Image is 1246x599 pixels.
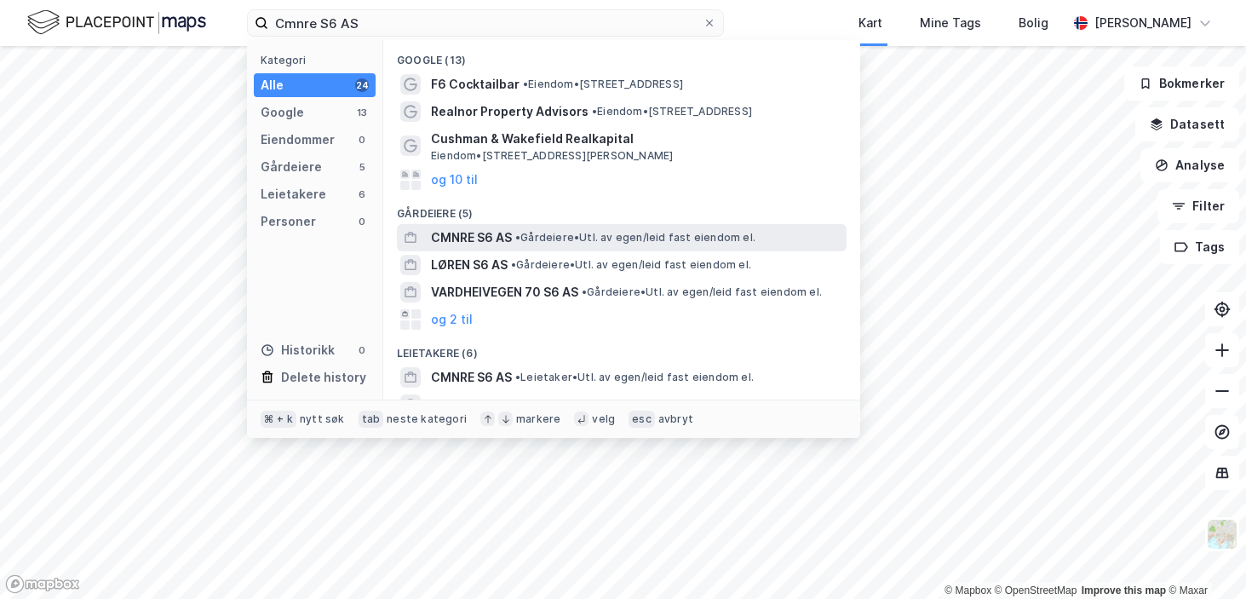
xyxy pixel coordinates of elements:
[355,160,369,174] div: 5
[431,170,478,190] button: og 10 til
[592,412,615,426] div: velg
[1019,13,1048,33] div: Bolig
[261,340,335,360] div: Historikk
[511,398,516,411] span: •
[629,411,655,428] div: esc
[1135,107,1239,141] button: Datasett
[431,74,520,95] span: F6 Cocktailbar
[261,211,316,232] div: Personer
[920,13,981,33] div: Mine Tags
[1160,230,1239,264] button: Tags
[355,215,369,228] div: 0
[431,129,840,149] span: Cushman & Wakefield Realkapital
[582,285,587,298] span: •
[5,574,80,594] a: Mapbox homepage
[582,285,822,299] span: Gårdeiere • Utl. av egen/leid fast eiendom el.
[431,309,473,330] button: og 2 til
[383,193,860,224] div: Gårdeiere (5)
[515,371,520,383] span: •
[523,78,683,91] span: Eiendom • [STREET_ADDRESS]
[523,78,528,90] span: •
[995,585,1077,596] a: OpenStreetMap
[592,105,597,118] span: •
[300,412,345,426] div: nytt søk
[355,343,369,357] div: 0
[27,8,206,37] img: logo.f888ab2527a4732fd821a326f86c7f29.svg
[355,133,369,147] div: 0
[261,130,335,150] div: Eiendommer
[511,258,751,272] span: Gårdeiere • Utl. av egen/leid fast eiendom el.
[658,412,693,426] div: avbryt
[268,10,703,36] input: Søk på adresse, matrikkel, gårdeiere, leietakere eller personer
[511,258,516,271] span: •
[431,395,508,415] span: LØREN S6 AS
[383,333,860,364] div: Leietakere (6)
[1094,13,1191,33] div: [PERSON_NAME]
[431,282,578,302] span: VARDHEIVEGEN 70 S6 AS
[1140,148,1239,182] button: Analyse
[431,367,512,388] span: CMNRE S6 AS
[1082,585,1166,596] a: Improve this map
[261,54,376,66] div: Kategori
[281,367,366,388] div: Delete history
[261,75,284,95] div: Alle
[515,371,754,384] span: Leietaker • Utl. av egen/leid fast eiendom el.
[383,40,860,71] div: Google (13)
[359,411,384,428] div: tab
[511,398,749,412] span: Leietaker • Utl. av egen/leid fast eiendom el.
[387,412,467,426] div: neste kategori
[261,102,304,123] div: Google
[1124,66,1239,101] button: Bokmerker
[1157,189,1239,223] button: Filter
[355,78,369,92] div: 24
[355,106,369,119] div: 13
[592,105,752,118] span: Eiendom • [STREET_ADDRESS]
[431,101,589,122] span: Realnor Property Advisors
[431,255,508,275] span: LØREN S6 AS
[261,184,326,204] div: Leietakere
[515,231,520,244] span: •
[431,149,673,163] span: Eiendom • [STREET_ADDRESS][PERSON_NAME]
[945,585,991,596] a: Mapbox
[515,231,755,245] span: Gårdeiere • Utl. av egen/leid fast eiendom el.
[858,13,882,33] div: Kart
[355,187,369,201] div: 6
[431,228,512,248] span: CMNRE S6 AS
[261,157,322,177] div: Gårdeiere
[261,411,296,428] div: ⌘ + k
[1161,517,1246,599] iframe: Chat Widget
[516,412,560,426] div: markere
